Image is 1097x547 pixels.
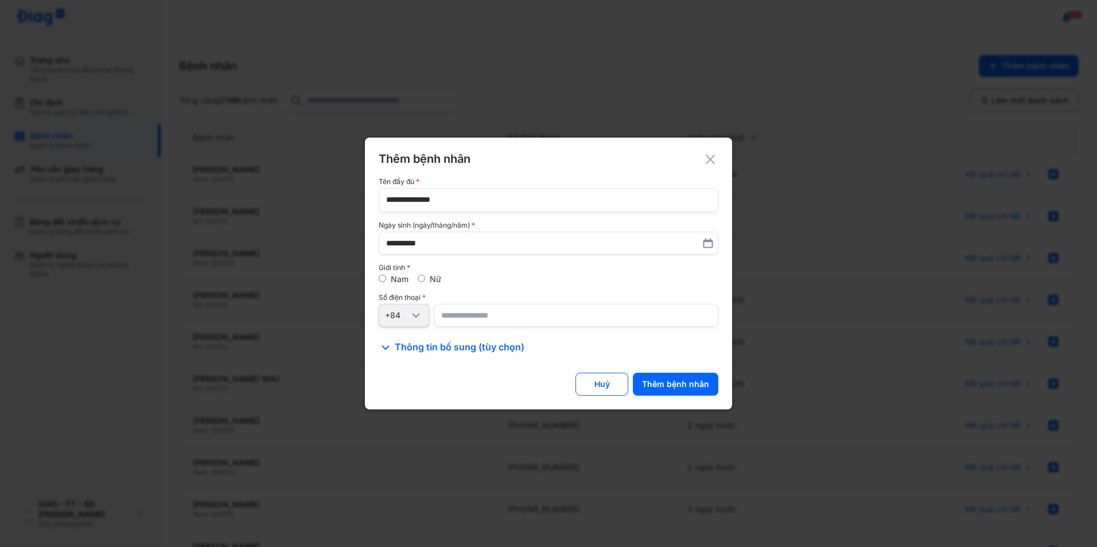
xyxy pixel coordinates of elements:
button: Huỷ [575,373,628,396]
label: Nam [391,274,409,284]
div: Thêm bệnh nhân [642,379,709,389]
div: Tên đầy đủ [379,178,718,186]
button: Thêm bệnh nhân [633,373,718,396]
div: +84 [385,310,409,321]
div: Thêm bệnh nhân [379,151,718,166]
div: Giới tính [379,264,718,272]
label: Nữ [430,274,441,284]
span: Thông tin bổ sung (tùy chọn) [395,341,524,354]
div: Ngày sinh (ngày/tháng/năm) [379,221,718,229]
div: Số điện thoại [379,294,718,302]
